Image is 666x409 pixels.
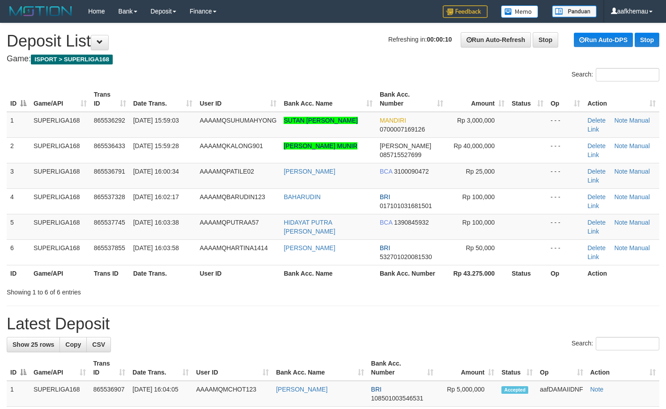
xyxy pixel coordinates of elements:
span: [DATE] 15:59:03 [133,117,179,124]
span: 865536292 [94,117,125,124]
a: Manual Link [587,193,649,209]
th: Bank Acc. Number: activate to sort column ascending [368,355,437,381]
a: Manual Link [587,219,649,235]
a: Manual Link [587,244,649,260]
span: BRI [380,193,390,200]
th: Status: activate to sort column ascending [498,355,536,381]
a: Delete [587,193,605,200]
td: 5 [7,214,30,239]
th: Rp 43.275.000 [447,265,508,281]
th: Amount: activate to sort column ascending [447,86,508,112]
span: Rp 100,000 [462,193,495,200]
a: HIDAYAT PUTRA [PERSON_NAME] [284,219,335,235]
span: 865537855 [94,244,125,251]
a: BAHARUDIN [284,193,320,200]
span: BCA [380,219,392,226]
a: Copy [59,337,87,352]
th: Trans ID: activate to sort column ascending [89,355,129,381]
td: - - - [547,188,584,214]
span: Accepted [501,386,528,394]
h1: Deposit List [7,32,659,50]
a: Delete [587,117,605,124]
td: 3 [7,163,30,188]
th: Date Trans.: activate to sort column ascending [129,355,192,381]
td: 6 [7,239,30,265]
a: Stop [635,33,659,47]
th: Trans ID: activate to sort column ascending [90,86,130,112]
span: 865537745 [94,219,125,226]
a: Run Auto-Refresh [461,32,531,47]
th: Date Trans.: activate to sort column ascending [130,86,196,112]
span: 865537328 [94,193,125,200]
td: - - - [547,214,584,239]
span: AAAAMQBARUDIN123 [199,193,265,200]
th: Bank Acc. Name: activate to sort column ascending [272,355,367,381]
a: Note [614,117,628,124]
td: - - - [547,239,584,265]
th: Bank Acc. Number: activate to sort column ascending [376,86,447,112]
th: ID: activate to sort column descending [7,355,30,381]
span: Rp 50,000 [466,244,495,251]
img: MOTION_logo.png [7,4,75,18]
td: - - - [547,112,584,138]
td: [DATE] 16:04:05 [129,381,192,407]
span: CSV [92,341,105,348]
td: 865536907 [89,381,129,407]
h4: Game: [7,55,659,64]
td: 4 [7,188,30,214]
a: Show 25 rows [7,337,60,352]
span: AAAAMQSUHUMAHYONG [199,117,276,124]
th: Status: activate to sort column ascending [508,86,547,112]
input: Search: [596,68,659,81]
img: Button%20Memo.svg [501,5,539,18]
span: 865536791 [94,168,125,175]
th: Op: activate to sort column ascending [536,355,586,381]
td: Rp 5,000,000 [437,381,498,407]
th: User ID: activate to sort column ascending [192,355,272,381]
span: [DATE] 16:02:17 [133,193,179,200]
h1: Latest Deposit [7,315,659,333]
a: Note [614,244,628,251]
th: Action: activate to sort column ascending [584,86,659,112]
th: Op: activate to sort column ascending [547,86,584,112]
a: SUTAN [PERSON_NAME] [284,117,357,124]
td: SUPERLIGA168 [30,163,90,188]
td: AAAAMQMCHOT123 [192,381,272,407]
td: - - - [547,163,584,188]
td: 1 [7,381,30,407]
a: [PERSON_NAME] [284,244,335,251]
td: 2 [7,137,30,163]
th: Amount: activate to sort column ascending [437,355,498,381]
a: Manual Link [587,168,649,184]
th: Bank Acc. Name: activate to sort column ascending [280,86,376,112]
span: Copy 532701020081530 to clipboard [380,253,432,260]
td: SUPERLIGA168 [30,112,90,138]
span: [DATE] 16:00:34 [133,168,179,175]
span: AAAAMQHARTINA1414 [199,244,267,251]
span: AAAAMQPUTRAA57 [199,219,259,226]
th: ID: activate to sort column descending [7,86,30,112]
th: User ID: activate to sort column ascending [196,86,280,112]
span: Copy 108501003546531 to clipboard [371,395,424,402]
span: BRI [371,386,382,393]
label: Search: [572,68,659,81]
td: SUPERLIGA168 [30,239,90,265]
a: Note [614,219,628,226]
span: [DATE] 16:03:58 [133,244,179,251]
a: Note [614,193,628,200]
span: 865536433 [94,142,125,149]
th: Op [547,265,584,281]
th: Date Trans. [130,265,196,281]
th: Game/API: activate to sort column ascending [30,86,90,112]
span: Rp 3,000,000 [457,117,495,124]
th: Trans ID [90,265,130,281]
a: Manual Link [587,117,649,133]
td: SUPERLIGA168 [30,381,89,407]
a: [PERSON_NAME] [276,386,327,393]
a: [PERSON_NAME] [284,168,335,175]
span: Copy 017101031681501 to clipboard [380,202,432,209]
a: Manual Link [587,142,649,158]
a: Delete [587,219,605,226]
th: Bank Acc. Name [280,265,376,281]
td: SUPERLIGA168 [30,214,90,239]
